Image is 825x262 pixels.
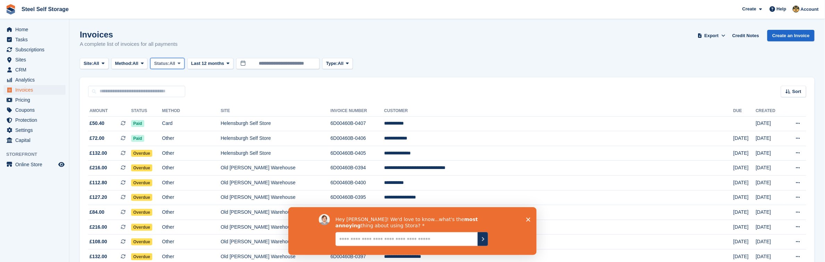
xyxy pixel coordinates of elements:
[3,105,66,115] a: menu
[767,30,815,41] a: Create an Invoice
[187,58,233,69] button: Last 12 months
[756,176,785,191] td: [DATE]
[90,194,107,201] span: £127.20
[15,25,57,34] span: Home
[162,161,221,176] td: Other
[131,135,144,142] span: Paid
[15,95,57,105] span: Pricing
[3,45,66,54] a: menu
[162,190,221,205] td: Other
[288,207,537,255] iframe: Survey by David from Stora
[733,190,756,205] td: [DATE]
[3,35,66,44] a: menu
[331,116,384,131] td: 6D00460B-0407
[131,238,152,245] span: Overdue
[15,105,57,115] span: Coupons
[696,30,727,41] button: Export
[162,116,221,131] td: Card
[133,60,138,67] span: All
[170,60,176,67] span: All
[221,116,331,131] td: Helensburgh Self Store
[3,95,66,105] a: menu
[131,253,152,260] span: Overdue
[733,176,756,191] td: [DATE]
[3,135,66,145] a: menu
[90,238,107,245] span: £108.00
[331,176,384,191] td: 6D00460B-0400
[111,58,148,69] button: Method: All
[15,65,57,75] span: CRM
[756,161,785,176] td: [DATE]
[3,115,66,125] a: menu
[154,60,169,67] span: Status:
[733,161,756,176] td: [DATE]
[221,220,331,235] td: Old [PERSON_NAME] Warehouse
[3,55,66,65] a: menu
[756,235,785,250] td: [DATE]
[756,190,785,205] td: [DATE]
[90,179,107,186] span: £112.80
[331,131,384,146] td: 6D00460B-0406
[733,220,756,235] td: [DATE]
[221,146,331,161] td: Helensburgh Self Store
[756,131,785,146] td: [DATE]
[131,105,162,117] th: Status
[221,131,331,146] td: Helensburgh Self Store
[756,205,785,220] td: [DATE]
[6,151,69,158] span: Storefront
[15,45,57,54] span: Subscriptions
[221,105,331,117] th: Site
[221,176,331,191] td: Old [PERSON_NAME] Warehouse
[384,105,733,117] th: Customer
[331,205,384,220] td: 6D00460B-0404
[162,146,221,161] td: Other
[3,160,66,169] a: menu
[331,146,384,161] td: 6D00460B-0405
[57,160,66,169] a: Preview store
[15,75,57,85] span: Analytics
[756,116,785,131] td: [DATE]
[131,209,152,216] span: Overdue
[756,220,785,235] td: [DATE]
[221,161,331,176] td: Old [PERSON_NAME] Warehouse
[733,205,756,220] td: [DATE]
[90,209,104,216] span: £84.00
[90,120,104,127] span: £50.40
[115,60,133,67] span: Method:
[191,60,224,67] span: Last 12 months
[733,146,756,161] td: [DATE]
[6,4,16,15] img: stora-icon-8386f47178a22dfd0bd8f6a31ec36ba5ce8667c1dd55bd0f319d3a0aa187defe.svg
[3,85,66,95] a: menu
[15,85,57,95] span: Invoices
[793,6,800,12] img: James Steel
[162,205,221,220] td: Other
[733,131,756,146] td: [DATE]
[15,35,57,44] span: Tasks
[131,150,152,157] span: Overdue
[80,58,109,69] button: Site: All
[221,235,331,250] td: Old [PERSON_NAME] Warehouse
[331,161,384,176] td: 6D00460B-0394
[15,125,57,135] span: Settings
[19,3,71,15] a: Steel Self Storage
[15,160,57,169] span: Online Store
[162,105,221,117] th: Method
[131,224,152,231] span: Overdue
[90,253,107,260] span: £132.00
[331,105,384,117] th: Invoice Number
[162,220,221,235] td: Other
[90,135,104,142] span: £72.00
[733,235,756,250] td: [DATE]
[90,164,107,171] span: £216.00
[3,75,66,85] a: menu
[88,105,131,117] th: Amount
[131,120,144,127] span: Paid
[84,60,93,67] span: Site:
[756,146,785,161] td: [DATE]
[131,164,152,171] span: Overdue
